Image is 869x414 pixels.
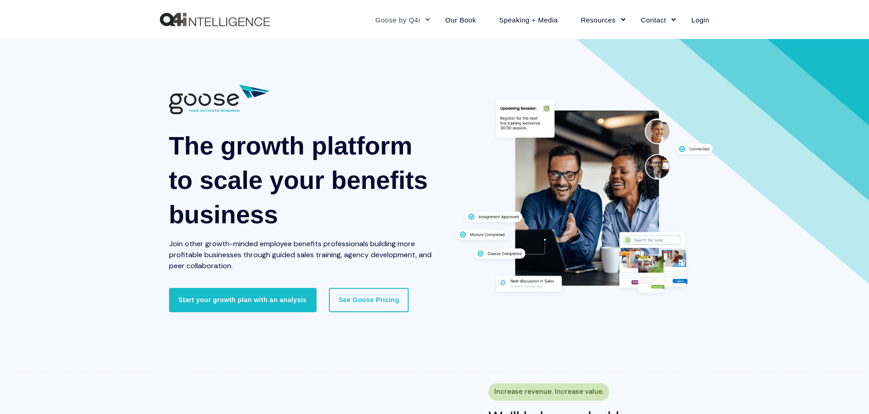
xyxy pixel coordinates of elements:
a: Start your growth plan with an analysis [169,288,317,312]
a: Back to Home [160,13,270,27]
img: Two professionals working together at a desk surrounded by graphics displaying different features... [451,95,719,299]
span: Increase revenue. Increase value. [494,385,604,398]
span: Join other growth-minded employee benefits professionals building more profitable businesses thro... [169,239,432,270]
span: The growth platform to scale your benefits business [169,132,428,229]
img: Q4intelligence, LLC logo [160,13,270,27]
a: See Goose Pricing [329,288,409,312]
img: 01882 Goose Q4i Logo wTag-CC [169,85,270,114]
